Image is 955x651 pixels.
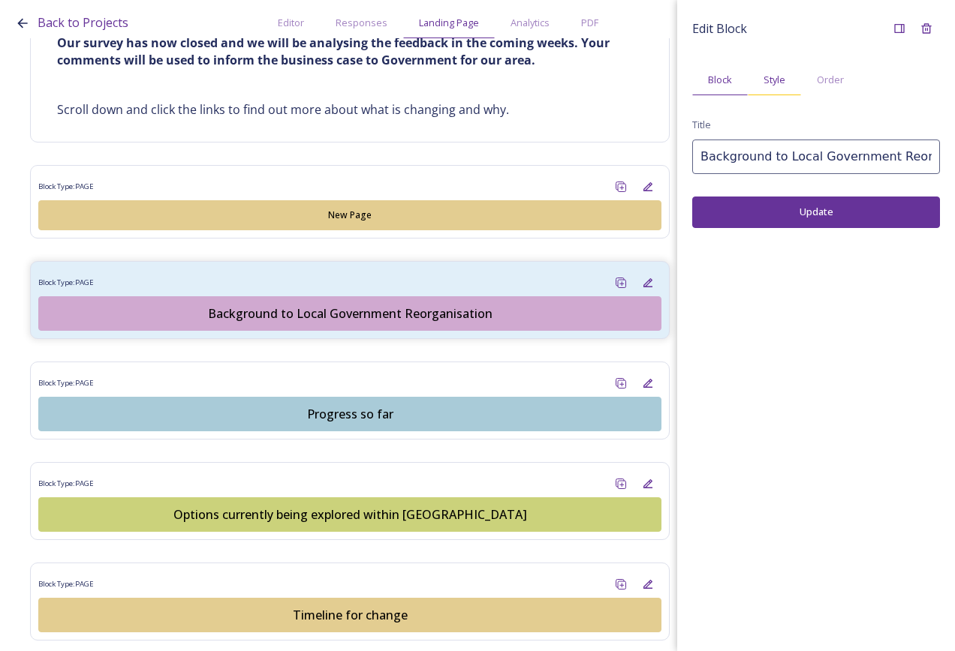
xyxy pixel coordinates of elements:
[38,14,128,31] span: Back to Projects
[47,304,653,322] div: Background to Local Government Reorganisation
[47,505,653,523] div: Options currently being explored within [GEOGRAPHIC_DATA]
[708,73,732,87] span: Block
[38,181,94,192] span: Block Type: PAGE
[47,606,653,624] div: Timeline for change
[38,497,661,532] button: Options currently being explored within West Sussex
[38,200,661,230] button: New Page
[692,196,940,227] button: Update
[278,16,304,30] span: Editor
[57,34,613,68] strong: Our survey has now closed and we will be analysing the feedback in the coming weeks. Your comment...
[38,579,94,589] span: Block Type: PAGE
[38,13,128,32] a: Back to Projects
[38,378,94,388] span: Block Type: PAGE
[47,208,653,222] div: New Page
[47,405,653,423] div: Progress so far
[764,73,785,87] span: Style
[57,101,643,118] p: Scroll down and click the links to find out more about what is changing and why.
[692,139,940,174] input: My Page Name
[38,598,661,632] button: Timeline for change
[38,277,94,288] span: Block Type: PAGE
[336,16,387,30] span: Responses
[581,16,598,30] span: PDF
[511,16,550,30] span: Analytics
[817,73,844,87] span: Order
[38,397,661,431] button: Progress so far
[38,478,94,489] span: Block Type: PAGE
[419,16,479,30] span: Landing Page
[38,296,661,331] button: Background to Local Government Reorganisation
[692,19,747,37] span: Edit Block
[692,118,711,132] span: Title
